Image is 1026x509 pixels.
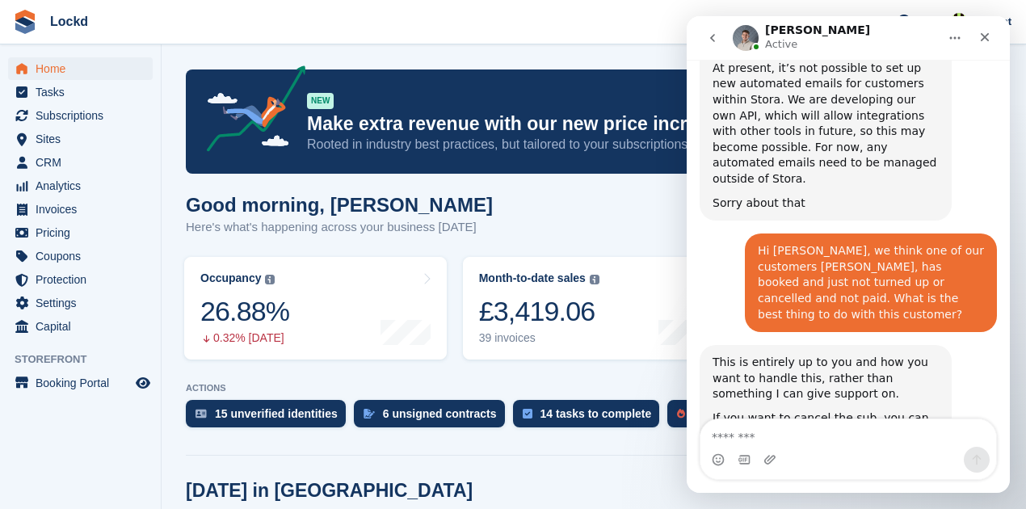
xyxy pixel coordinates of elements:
span: Invoices [36,198,132,221]
h2: [DATE] in [GEOGRAPHIC_DATA] [186,480,473,502]
span: Subscriptions [36,104,132,127]
a: menu [8,57,153,80]
a: Lockd [44,8,95,35]
img: stora-icon-8386f47178a22dfd0bd8f6a31ec36ba5ce8667c1dd55bd0f319d3a0aa187defe.svg [13,10,37,34]
span: Help [914,13,936,29]
img: contract_signature_icon-13c848040528278c33f63329250d36e43548de30e8caae1d1a13099fd9432cc5.svg [364,409,375,419]
div: £3,419.06 [479,295,599,328]
a: 15 unverified identities [186,400,354,435]
span: Account [969,14,1011,30]
p: Make extra revenue with our new price increases tool [307,112,860,136]
div: If you want to cancel the sub, you can go into the invoice and change the status to "void" to can... [26,394,252,473]
a: menu [8,81,153,103]
span: Create [834,13,866,29]
a: menu [8,315,153,338]
span: Storefront [15,351,161,368]
a: 29 prospects to review [667,400,831,435]
div: 0.32% [DATE] [200,331,289,345]
span: Analytics [36,175,132,197]
span: Sites [36,128,132,150]
span: Home [36,57,132,80]
h1: Good morning, [PERSON_NAME] [186,194,493,216]
img: task-75834270c22a3079a89374b754ae025e5fb1db73e45f91037f5363f120a921f8.svg [523,409,532,419]
span: Protection [36,268,132,291]
img: verify_identity-adf6edd0f0f0b5bbfe63781bf79b02c33cf7c696d77639b501bdc392416b5a36.svg [196,409,207,419]
span: Capital [36,315,132,338]
img: price-adjustments-announcement-icon-8257ccfd72463d97f412b2fc003d46551f7dbcb40ab6d574587a9cd5c0d94... [193,65,306,158]
div: This is entirely up to you and how you want to handle this, rather than something I can give supp... [13,329,265,483]
button: Send a message… [277,431,303,456]
span: Coupons [36,245,132,267]
a: menu [8,292,153,314]
p: ACTIONS [186,383,1002,393]
a: menu [8,128,153,150]
div: 26.88% [200,295,289,328]
a: Occupancy 26.88% 0.32% [DATE] [184,257,447,360]
textarea: Message… [14,403,309,431]
p: Rooted in industry best practices, but tailored to your subscriptions. [307,136,860,154]
div: 39 invoices [479,331,599,345]
a: menu [8,175,153,197]
a: menu [8,268,153,291]
p: Here's what's happening across your business [DATE] [186,218,493,237]
a: menu [8,372,153,394]
span: Booking Portal [36,372,132,394]
button: Emoji picker [25,437,38,450]
div: 15 unverified identities [215,407,338,420]
a: menu [8,221,153,244]
span: Settings [36,292,132,314]
a: menu [8,245,153,267]
span: Tasks [36,81,132,103]
div: This is entirely up to you and how you want to handle this, rather than something I can give supp... [26,339,252,386]
button: Gif picker [51,437,64,450]
div: 6 unsigned contracts [383,407,497,420]
a: menu [8,198,153,221]
button: Upload attachment [77,437,90,450]
iframe: Intercom live chat [687,16,1010,493]
a: 14 tasks to complete [513,400,668,435]
span: CRM [36,151,132,174]
div: Month-to-date sales [479,271,586,285]
a: menu [8,151,153,174]
span: Pricing [36,221,132,244]
div: Occupancy [200,271,261,285]
a: Month-to-date sales £3,419.06 39 invoices [463,257,725,360]
img: icon-info-grey-7440780725fd019a000dd9b08b2336e03edf1995a4989e88bcd33f0948082b44.svg [265,275,275,284]
img: icon-info-grey-7440780725fd019a000dd9b08b2336e03edf1995a4989e88bcd33f0948082b44.svg [590,275,599,284]
a: 6 unsigned contracts [354,400,513,435]
img: Jamie Budding [951,13,967,29]
div: 14 tasks to complete [540,407,652,420]
a: Preview store [133,373,153,393]
div: NEW [307,93,334,109]
img: prospect-51fa495bee0391a8d652442698ab0144808aea92771e9ea1ae160a38d050c398.svg [677,409,685,419]
a: menu [8,104,153,127]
